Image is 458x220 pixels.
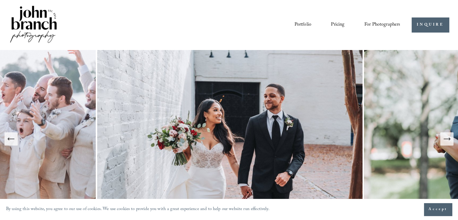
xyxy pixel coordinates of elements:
[331,20,344,30] a: Pricing
[440,132,453,146] button: Next Slide
[428,206,447,212] span: Accept
[9,5,58,45] img: John Branch IV Photography
[294,20,311,30] a: Portfolio
[364,20,400,30] span: For Photographers
[364,20,400,30] a: folder dropdown
[412,17,449,32] a: INQUIRE
[5,132,18,146] button: Previous Slide
[6,205,270,214] p: By using this website, you agree to our use of cookies. We use cookies to provide you with a grea...
[424,203,452,216] button: Accept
